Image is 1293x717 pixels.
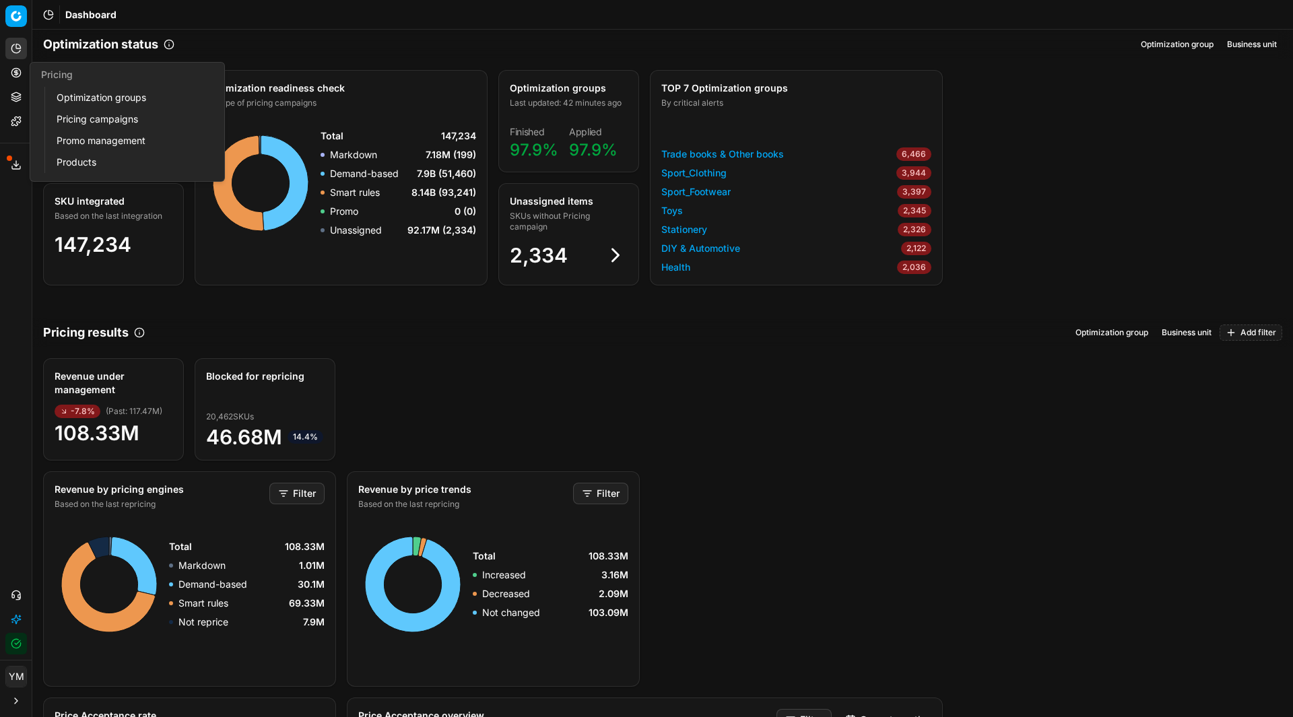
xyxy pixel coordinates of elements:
p: Demand-based [330,167,399,180]
div: Unassigned items [510,195,625,208]
span: ( Past : 117.47M ) [106,406,162,417]
a: Sport_Footwear [661,185,731,199]
span: Pricing [41,69,73,80]
div: Revenue by pricing engines [55,483,267,496]
h2: Optimization status [43,35,158,54]
p: Increased [482,568,526,582]
a: Trade books & Other books [661,147,784,161]
span: 2.09M [599,587,628,601]
span: 14.4% [288,430,323,444]
span: 0 (0) [455,205,476,218]
div: By type of pricing campaigns [206,98,473,108]
span: 2,122 [901,242,931,255]
span: Dashboard [65,8,117,22]
p: Decreased [482,587,530,601]
span: 108.33M [589,549,628,563]
span: 147,234 [441,129,476,143]
button: Optimization group [1135,36,1219,53]
div: Revenue by price trends [358,483,570,496]
div: TOP 7 Optimization groups [661,81,929,95]
a: Products [51,153,208,172]
div: SKUs without Pricing campaign [510,211,625,232]
span: 46.68M [206,425,324,449]
span: Total [473,549,496,563]
span: 147,234 [55,232,131,257]
span: 108.33M [55,421,172,445]
span: 8.14B (93,241) [411,186,476,199]
a: Health [661,261,690,274]
span: 92.17M (2,334) [407,224,476,237]
span: 2,326 [898,223,931,236]
p: Not changed [482,606,540,619]
span: 7.9B (51,460) [417,167,476,180]
button: Optimization group [1070,325,1154,341]
span: 3.16M [601,568,628,582]
span: 97.9% [569,140,618,160]
a: Pricing campaigns [51,110,208,129]
span: 3,397 [897,185,931,199]
span: 103.09M [589,606,628,619]
p: Markdown [178,559,226,572]
span: 108.33M [285,540,325,553]
h2: Pricing results [43,323,129,342]
span: YM [6,667,26,687]
div: Optimization groups [510,81,625,95]
div: SKU integrated [55,195,170,208]
p: Markdown [330,148,377,162]
span: 3,944 [896,166,931,180]
a: Promo management [51,131,208,150]
button: Business unit [1156,325,1217,341]
a: Optimization groups [51,88,208,107]
div: Based on the last repricing [55,499,267,510]
button: Business unit [1222,36,1282,53]
span: 69.33M [289,596,325,610]
nav: breadcrumb [65,8,117,22]
a: Sport_Clothing [661,166,727,180]
div: Blocked for repricing [206,370,321,383]
a: Stationery [661,223,707,236]
p: Promo [330,205,358,218]
span: Total [321,129,343,143]
p: Smart rules [330,186,380,199]
p: Demand-based [178,578,247,591]
button: Add filter [1220,325,1282,341]
button: YM [5,666,27,687]
div: Based on the last repricing [358,499,570,510]
span: Total [169,540,192,553]
span: 7.9M [303,615,325,629]
span: 2,345 [898,204,931,217]
button: Filter [269,483,325,504]
div: Revenue under management [55,370,170,397]
div: Based on the last integration [55,211,170,221]
div: By critical alerts [661,98,929,108]
span: 6,466 [896,147,931,161]
span: 20,462 SKUs [206,411,254,422]
span: 7.18M (199) [426,148,476,162]
dt: Finished [510,127,558,137]
p: Smart rules [178,596,228,610]
p: Not reprice [178,615,228,629]
div: Last updated: 42 minutes ago [510,98,625,108]
div: Optimization readiness check [206,81,473,95]
a: Toys [661,204,683,217]
p: Unassigned [330,224,382,237]
span: 30.1M [298,578,325,591]
a: DIY & Automotive [661,242,740,255]
button: Filter [573,483,628,504]
dt: Applied [569,127,618,137]
span: 2,036 [897,261,931,274]
span: 1.01M [299,559,325,572]
span: 97.9% [510,140,558,160]
span: -7.8% [55,405,100,418]
span: 2,334 [510,243,568,267]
